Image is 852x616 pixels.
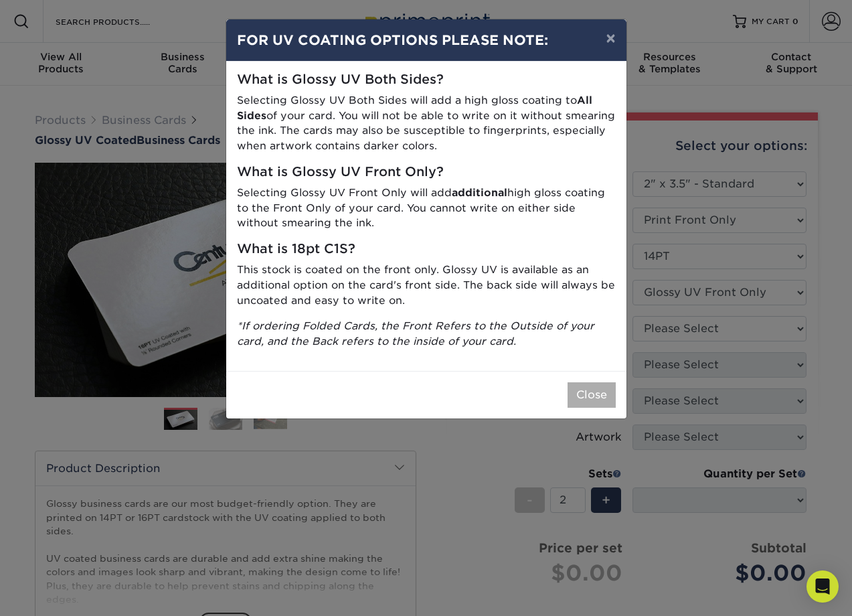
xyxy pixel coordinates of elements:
[237,93,616,154] p: Selecting Glossy UV Both Sides will add a high gloss coating to of your card. You will not be abl...
[237,242,616,257] h5: What is 18pt C1S?
[237,165,616,180] h5: What is Glossy UV Front Only?
[237,72,616,88] h5: What is Glossy UV Both Sides?
[237,94,592,122] strong: All Sides
[595,19,626,57] button: ×
[237,262,616,308] p: This stock is coated on the front only. Glossy UV is available as an additional option on the car...
[452,186,507,199] strong: additional
[237,30,616,50] h4: FOR UV COATING OPTIONS PLEASE NOTE:
[568,382,616,408] button: Close
[237,185,616,231] p: Selecting Glossy UV Front Only will add high gloss coating to the Front Only of your card. You ca...
[237,319,594,348] i: *If ordering Folded Cards, the Front Refers to the Outside of your card, and the Back refers to t...
[806,570,839,603] div: Open Intercom Messenger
